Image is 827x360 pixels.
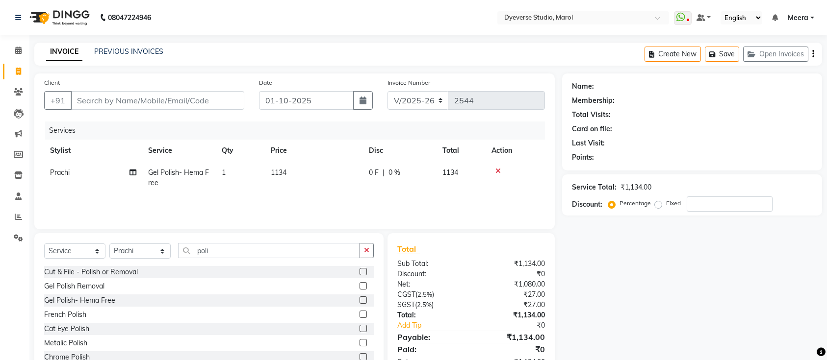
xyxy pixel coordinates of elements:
[788,13,808,23] span: Meera
[44,338,87,348] div: Metalic Polish
[44,310,86,320] div: French Polish
[44,140,142,162] th: Stylist
[572,96,615,106] div: Membership:
[486,140,545,162] th: Action
[437,140,486,162] th: Total
[369,168,379,178] span: 0 F
[388,78,430,87] label: Invoice Number
[46,43,82,61] a: INVOICE
[417,301,432,309] span: 2.5%
[471,259,552,269] div: ₹1,134.00
[390,259,471,269] div: Sub Total:
[442,168,458,177] span: 1134
[471,343,552,355] div: ₹0
[259,78,272,87] label: Date
[620,199,651,208] label: Percentage
[390,310,471,320] div: Total:
[390,331,471,343] div: Payable:
[485,320,552,331] div: ₹0
[44,267,138,277] div: Cut & File - Polish or Removal
[363,140,437,162] th: Disc
[572,110,611,120] div: Total Visits:
[397,300,415,309] span: SGST
[71,91,244,110] input: Search by Name/Mobile/Email/Code
[44,78,60,87] label: Client
[417,290,432,298] span: 2.5%
[44,295,115,306] div: Gel Polish- Hema Free
[390,279,471,289] div: Net:
[471,331,552,343] div: ₹1,134.00
[390,320,485,331] a: Add Tip
[222,168,226,177] span: 1
[25,4,92,31] img: logo
[44,324,89,334] div: Cat Eye Polish
[471,269,552,279] div: ₹0
[388,168,400,178] span: 0 %
[471,289,552,300] div: ₹27.00
[471,279,552,289] div: ₹1,080.00
[108,4,151,31] b: 08047224946
[572,152,594,163] div: Points:
[572,199,602,210] div: Discount:
[705,47,739,62] button: Save
[572,124,612,134] div: Card on file:
[178,243,360,258] input: Search or Scan
[390,269,471,279] div: Discount:
[390,343,471,355] div: Paid:
[271,168,286,177] span: 1134
[45,121,552,140] div: Services
[471,310,552,320] div: ₹1,134.00
[44,91,72,110] button: +91
[572,81,594,92] div: Name:
[397,244,420,254] span: Total
[572,138,605,148] div: Last Visit:
[142,140,216,162] th: Service
[572,182,617,192] div: Service Total:
[645,47,701,62] button: Create New
[390,289,471,300] div: ( )
[50,168,70,177] span: Prachi
[44,281,104,291] div: Gel Polish Removal
[471,300,552,310] div: ₹27.00
[265,140,363,162] th: Price
[390,300,471,310] div: ( )
[383,168,385,178] span: |
[620,182,651,192] div: ₹1,134.00
[216,140,265,162] th: Qty
[743,47,808,62] button: Open Invoices
[148,168,209,187] span: Gel Polish- Hema Free
[666,199,681,208] label: Fixed
[94,47,163,56] a: PREVIOUS INVOICES
[397,290,415,299] span: CGST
